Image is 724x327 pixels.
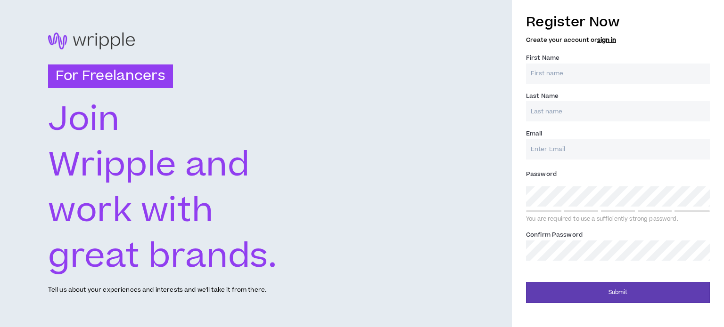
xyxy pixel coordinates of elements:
[526,126,543,141] label: Email
[526,170,557,178] span: Password
[48,233,277,280] text: great brands.
[526,37,710,43] h5: Create your account or
[526,215,710,223] div: You are required to use a sufficiently strong password.
[597,36,616,44] a: sign in
[48,142,250,189] text: Wripple and
[526,101,710,121] input: Last name
[526,139,710,160] input: Enter Email
[48,187,214,235] text: work with
[526,227,583,242] label: Confirm Password
[48,96,120,144] text: Join
[48,286,266,295] p: Tell us about your experiences and interests and we'll take it from there.
[48,64,173,88] h3: For Freelancers
[526,64,710,84] input: First name
[526,282,710,303] button: Submit
[526,50,559,65] label: First Name
[526,12,710,32] h3: Register Now
[526,88,559,104] label: Last Name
